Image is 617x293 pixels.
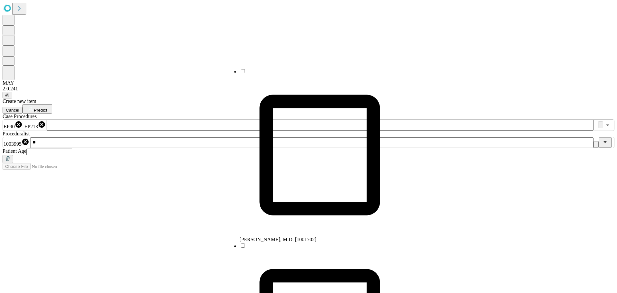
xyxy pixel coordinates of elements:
button: Clear [598,122,603,128]
div: 1003995 [4,138,29,147]
span: Proceduralist [3,131,30,136]
span: [PERSON_NAME], M.D. [1001702] [239,237,317,242]
span: Patient Age [3,148,26,154]
span: Predict [34,108,47,113]
button: Close [599,137,612,148]
span: 1003995 [4,141,22,147]
div: MAY [3,80,614,86]
button: Open [603,121,612,130]
span: @ [5,93,10,97]
span: Scheduled Procedure [3,114,37,119]
button: Predict [22,104,52,114]
button: Cancel [3,107,22,114]
span: Cancel [6,108,19,113]
button: Clear [594,141,599,148]
div: EP90 [4,121,22,130]
button: @ [3,92,12,98]
span: EP213 [24,124,38,129]
div: 2.0.241 [3,86,614,92]
div: EP213 [24,121,46,130]
span: Create new item [3,98,36,104]
span: EP90 [4,124,15,129]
